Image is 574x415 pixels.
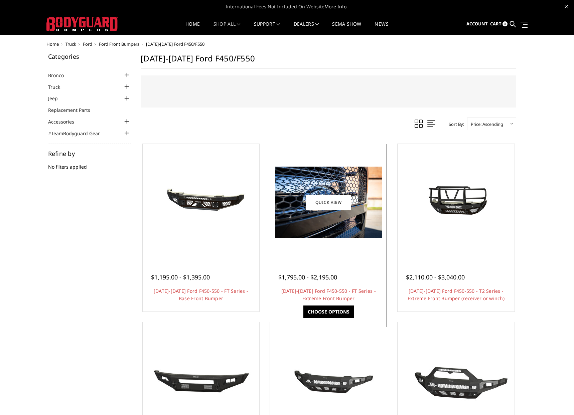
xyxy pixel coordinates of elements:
[406,273,465,281] span: $2,110.00 - $3,040.00
[281,288,376,301] a: [DATE]-[DATE] Ford F450-550 - FT Series - Extreme Front Bumper
[303,305,354,318] a: Choose Options
[48,107,99,114] a: Replacement Parts
[490,15,508,33] a: Cart 0
[403,356,510,406] img: 2023-2025 Ford F450-550 - Freedom Series - Sport Front Bumper (non-winch)
[48,95,66,102] a: Jeep
[99,41,139,47] a: Ford Front Bumpers
[466,15,488,33] a: Account
[306,194,351,210] a: Quick view
[65,41,76,47] a: Truck
[48,118,83,125] a: Accessories
[46,41,59,47] a: Home
[46,17,118,31] img: BODYGUARD BUMPERS
[147,356,254,405] img: 2023-2025 Ford F450-550 - A2L Series - Base Front Bumper
[48,151,131,177] div: No filters applied
[48,72,72,79] a: Bronco
[146,41,204,47] span: [DATE]-[DATE] Ford F450/F550
[254,22,280,35] a: Support
[48,53,131,59] h5: Categories
[147,177,254,227] img: 2023-2025 Ford F450-550 - FT Series - Base Front Bumper
[48,130,108,137] a: #TeamBodyguard Gear
[332,22,361,35] a: SEMA Show
[48,83,68,90] a: Truck
[445,119,464,129] label: Sort By:
[185,22,200,35] a: Home
[399,146,513,259] a: 2023-2025 Ford F450-550 - T2 Series - Extreme Front Bumper (receiver or winch)
[151,273,210,281] span: $1,195.00 - $1,395.00
[278,273,337,281] span: $1,795.00 - $2,195.00
[490,21,501,27] span: Cart
[213,22,241,35] a: shop all
[141,53,516,69] h1: [DATE]-[DATE] Ford F450/F550
[503,21,508,26] span: 0
[324,3,346,10] a: More Info
[375,22,388,35] a: News
[154,288,248,301] a: [DATE]-[DATE] Ford F450-550 - FT Series - Base Front Bumper
[294,22,319,35] a: Dealers
[144,146,258,259] a: 2023-2025 Ford F450-550 - FT Series - Base Front Bumper
[466,21,488,27] span: Account
[48,151,131,157] h5: Refine by
[275,167,382,238] img: 2023-2025 Ford F450-550 - FT Series - Extreme Front Bumper
[83,41,92,47] a: Ford
[403,172,510,232] img: 2023-2025 Ford F450-550 - T2 Series - Extreme Front Bumper (receiver or winch)
[408,288,505,301] a: [DATE]-[DATE] Ford F450-550 - T2 Series - Extreme Front Bumper (receiver or winch)
[272,146,385,259] a: 2023-2025 Ford F450-550 - FT Series - Extreme Front Bumper 2023-2025 Ford F450-550 - FT Series - ...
